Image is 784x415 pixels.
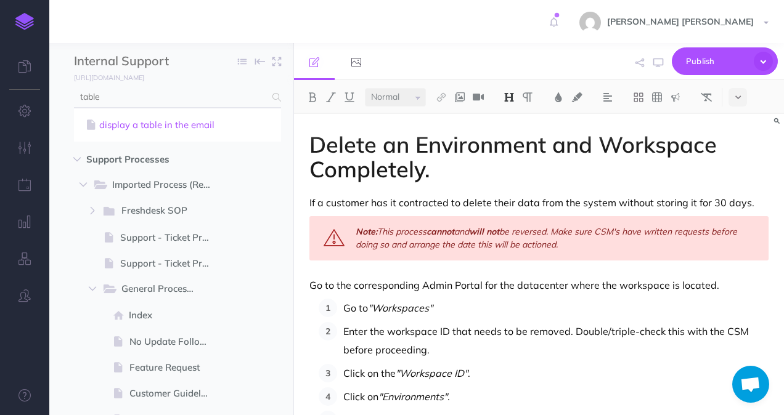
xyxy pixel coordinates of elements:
[112,177,221,193] span: Imported Process (Review Q3-25)
[732,366,769,403] a: Open chat
[74,73,144,82] small: [URL][DOMAIN_NAME]
[343,387,769,406] p: Click on .
[670,92,681,102] img: Callout dropdown menu button
[454,92,465,102] img: Add image button
[307,92,318,102] img: Bold button
[343,322,769,359] p: Enter the workspace ID that needs to be removed. Double/triple-check this with the CSM before pro...
[601,16,760,27] span: [PERSON_NAME] [PERSON_NAME]
[378,390,447,403] em: "Environments"
[701,92,712,102] img: Clear styles button
[129,308,219,323] span: Index
[473,92,484,102] img: Add video button
[377,226,427,237] em: This process
[522,92,533,102] img: Paragraph button
[672,47,778,75] button: Publish
[396,367,468,379] em: "Workspace ID"
[686,52,748,71] span: Publish
[120,256,219,271] span: Support - Ticket Procedure Draft [DATE]
[579,12,601,33] img: 57114d1322782aa20b738b289db41284.jpg
[49,71,157,83] a: [URL][DOMAIN_NAME]
[121,281,205,297] span: General Processes
[129,334,219,349] span: No Update Follow up - Canned Responses
[469,226,499,237] em: will not
[356,226,377,237] em: Note:
[504,92,515,102] img: Headings dropdown button
[325,92,337,102] img: Italic button
[309,278,769,292] p: Go to the corresponding Admin Portal for the datacenter where the workspace is located.
[15,13,34,30] img: logo-mark.svg
[83,118,272,132] a: display a table in the email
[436,92,447,102] img: Link button
[121,203,201,219] span: Freshdesk SOP
[343,299,769,317] p: Go to
[602,92,613,102] img: Alignment dropdown menu button
[86,152,204,167] span: Support Processes
[427,226,454,237] em: cannot
[368,302,433,314] em: "Workspaces"
[344,92,355,102] img: Underline button
[553,92,564,102] img: Text color button
[74,52,219,71] input: Documentation Name
[129,386,219,401] span: Customer Guideline - German
[571,92,582,102] img: Text background color button
[74,86,265,108] input: Search
[129,360,219,375] span: Feature Request
[309,195,769,210] p: If a customer has it contracted to delete their data from the system without storing it for 30 days.
[309,132,769,181] h1: Delete an Environment and Workspace Completely.
[454,226,469,237] em: and
[120,230,219,245] span: Support - Ticket Procedure
[356,226,740,250] em: be reversed. Make sure CSM's have written requests before doing so and arrange the date this will...
[343,364,769,382] p: Click on the .
[651,92,663,102] img: Create table button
